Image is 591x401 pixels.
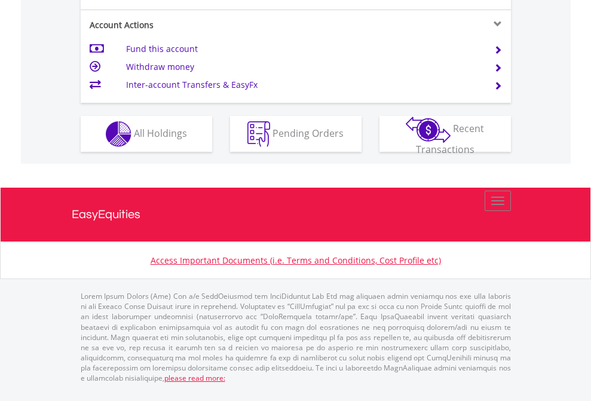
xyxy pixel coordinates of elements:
[126,76,479,94] td: Inter-account Transfers & EasyFx
[81,291,511,383] p: Lorem Ipsum Dolors (Ame) Con a/e SeddOeiusmod tem InciDiduntut Lab Etd mag aliquaen admin veniamq...
[151,255,441,266] a: Access Important Documents (i.e. Terms and Conditions, Cost Profile etc)
[72,188,520,241] a: EasyEquities
[164,373,225,383] a: please read more:
[134,126,187,139] span: All Holdings
[272,126,344,139] span: Pending Orders
[406,117,451,143] img: transactions-zar-wht.png
[379,116,511,152] button: Recent Transactions
[106,121,131,147] img: holdings-wht.png
[230,116,362,152] button: Pending Orders
[81,19,296,31] div: Account Actions
[126,40,479,58] td: Fund this account
[81,116,212,152] button: All Holdings
[126,58,479,76] td: Withdraw money
[247,121,270,147] img: pending_instructions-wht.png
